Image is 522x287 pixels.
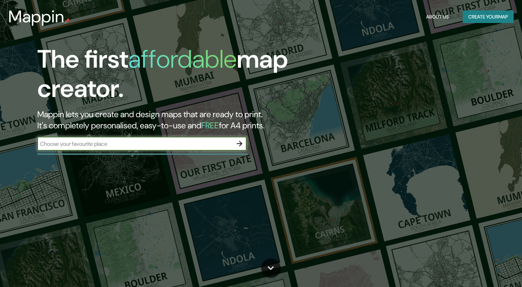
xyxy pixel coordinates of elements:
[65,18,70,24] img: mappin-pin
[37,140,233,148] input: Choose your favourite place
[37,109,298,131] h2: Mappin lets you create and design maps that are ready to print. It's completely personalised, eas...
[460,260,514,279] iframe: Help widget launcher
[463,10,514,23] button: Create yourmap
[423,10,452,23] button: About Us
[37,45,298,109] h1: The first map creator.
[8,7,65,27] h3: Mappin
[201,120,219,131] h5: FREE
[128,43,237,75] h1: affordable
